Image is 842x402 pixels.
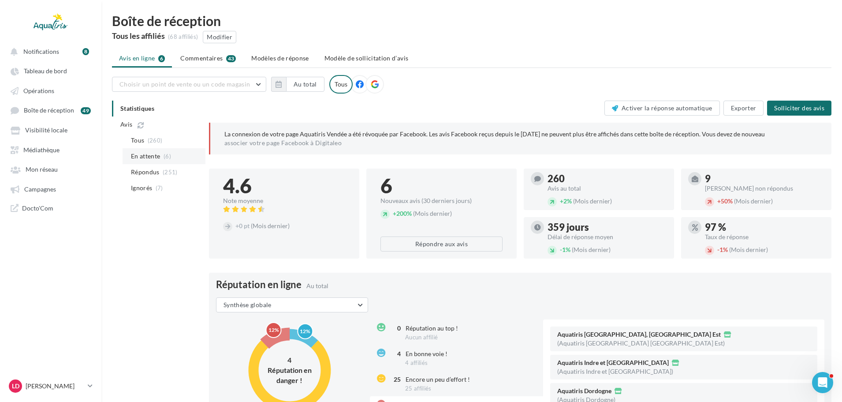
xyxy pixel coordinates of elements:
span: 1% [560,246,570,253]
span: (260) [148,137,163,144]
div: 8 [82,48,89,55]
span: Répondus [131,168,160,177]
iframe: Intercom live chat [812,372,833,393]
div: (Aquatiris Indre et [GEOGRAPHIC_DATA]) [557,368,673,375]
span: Modèles de réponse [251,54,309,62]
span: (Mois dernier) [413,210,452,217]
span: Synthèse globale [224,301,272,308]
span: Tableau de bord [24,68,67,75]
div: Note moyenne [223,198,345,204]
span: (Mois dernier) [734,197,773,205]
span: - [560,246,562,253]
span: Notifications [23,48,59,55]
span: Visibilité locale [25,127,67,134]
a: Boîte de réception 49 [5,102,96,118]
div: Tous les affiliés [112,32,165,40]
button: Notifications 8 [5,43,93,59]
span: Encore un peu d’effort ! [406,376,470,383]
div: Délai de réponse moyen [548,234,667,240]
button: Activer la réponse automatique [604,101,720,116]
span: 50% [717,197,733,205]
span: Modèle de sollicitation d’avis [324,54,409,62]
span: (7) [156,184,163,192]
span: Aquatiris [GEOGRAPHIC_DATA], [GEOGRAPHIC_DATA] Est [557,331,721,338]
span: Tous [131,136,144,145]
span: (Mois dernier) [573,197,612,205]
div: Avis au total [548,185,667,192]
span: 2% [560,197,572,205]
span: + [235,222,239,229]
button: Au total [286,77,324,92]
div: 43 [226,55,236,62]
button: Choisir un point de vente ou un code magasin [112,77,266,92]
span: Aquatiris Dordogne [557,388,611,394]
button: Modifier [203,31,236,43]
span: (Mois dernier) [251,222,290,229]
span: Aucun affilié [405,334,438,341]
text: 12% [300,328,310,334]
span: + [717,197,721,205]
a: Mon réseau [5,161,96,177]
div: 4 [263,355,316,365]
div: (Aquatiris [GEOGRAPHIC_DATA] [GEOGRAPHIC_DATA] Est) [557,340,725,346]
button: Synthèse globale [216,297,368,312]
span: En attente [131,152,160,161]
div: 260 [548,174,667,184]
a: Docto'Com [5,200,96,216]
span: (6) [164,153,171,160]
a: LD [PERSON_NAME] [7,378,94,394]
span: (Mois dernier) [572,246,611,253]
span: - [717,246,719,253]
a: Médiathèque [5,142,96,158]
span: Aquatiris Indre et [GEOGRAPHIC_DATA] [557,360,669,366]
p: La connexion de votre page Aquatiris Vendée a été révoquée par Facebook. Les avis Facebook reçus ... [224,130,817,147]
div: 97 % [705,222,824,232]
a: Visibilité locale [5,122,96,138]
div: Boîte de réception [112,14,831,27]
span: + [393,210,396,217]
a: Campagnes [5,181,96,197]
a: Tableau de bord [5,63,96,79]
span: Docto'Com [22,204,53,212]
span: (251) [163,169,178,176]
span: En bonne voie ! [406,350,447,357]
div: 4.6 [223,176,345,196]
a: associer votre page Facebook à Digitaleo [224,139,342,147]
span: Opérations [23,87,54,94]
span: Réputation au top ! [406,324,458,332]
span: (Mois dernier) [729,246,768,253]
div: [PERSON_NAME] non répondus [705,185,824,192]
span: 25 affiliés [405,385,432,392]
span: LD [12,382,19,391]
div: Réputation en danger ! [263,365,316,385]
span: Réputation en ligne [216,280,302,289]
span: 4 affiliés [405,359,428,366]
span: Commentaires [180,54,223,63]
span: Choisir un point de vente ou un code magasin [119,80,250,88]
span: Avis [120,120,132,129]
button: Exporter [723,101,764,116]
span: 1% [717,246,728,253]
div: Nouveaux avis (30 derniers jours) [380,198,503,204]
div: 4 [390,349,401,358]
div: 49 [81,107,91,114]
span: Médiathèque [23,146,60,154]
div: 0 [390,324,401,333]
div: 359 jours [548,222,667,232]
span: 0 pt [235,222,250,229]
span: Boîte de réception [24,107,74,114]
span: Campagnes [24,185,56,193]
text: 12% [268,327,279,333]
div: 9 [705,174,824,184]
button: Au total [271,77,324,92]
button: Solliciter des avis [767,101,831,116]
span: Ignorés [131,184,152,192]
div: Taux de réponse [705,234,824,240]
div: Tous [329,75,353,94]
div: 6 [380,176,503,196]
div: (68 affiliés) [168,33,198,41]
a: Opérations [5,83,96,98]
span: 200% [393,210,412,217]
button: Répondre aux avis [380,237,503,252]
